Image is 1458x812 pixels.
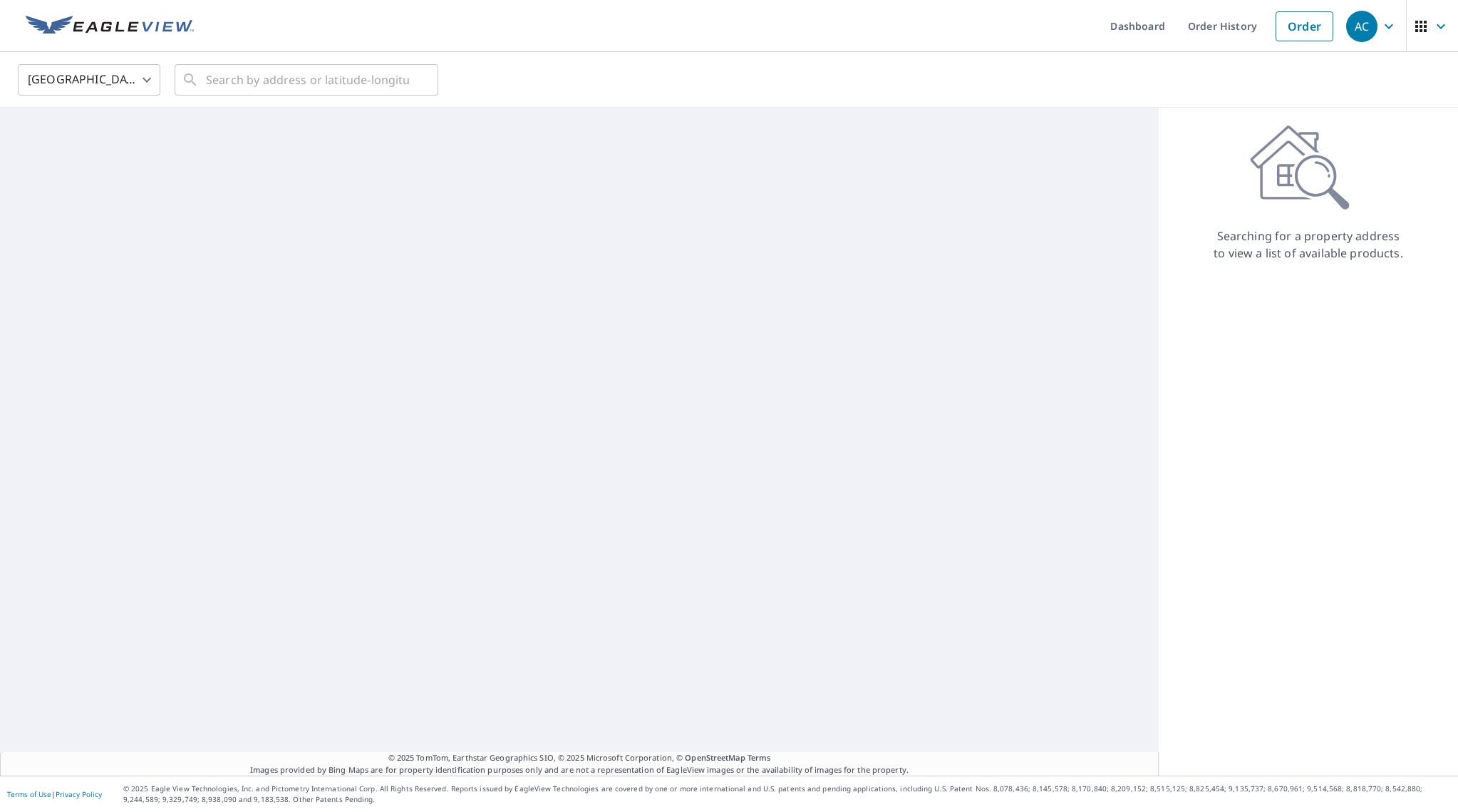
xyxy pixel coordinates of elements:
a: Terms [748,752,771,763]
a: Privacy Policy [56,789,102,799]
input: Search by address or latitude-longitude [206,60,409,100]
p: | [7,790,102,798]
a: Order [1276,11,1333,41]
span: © 2025 TomTom, Earthstar Geographics SIO, © 2025 Microsoft Corporation, © [388,752,771,764]
p: Searching for a property address to view a list of available products. [1213,227,1404,262]
div: [GEOGRAPHIC_DATA] [18,60,160,100]
a: OpenStreetMap [685,752,745,763]
div: AC [1346,11,1377,42]
img: EV Logo [26,16,194,37]
p: © 2025 Eagle View Technologies, Inc. and Pictometry International Corp. All Rights Reserved. Repo... [123,783,1451,805]
a: Terms of Use [7,789,51,799]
